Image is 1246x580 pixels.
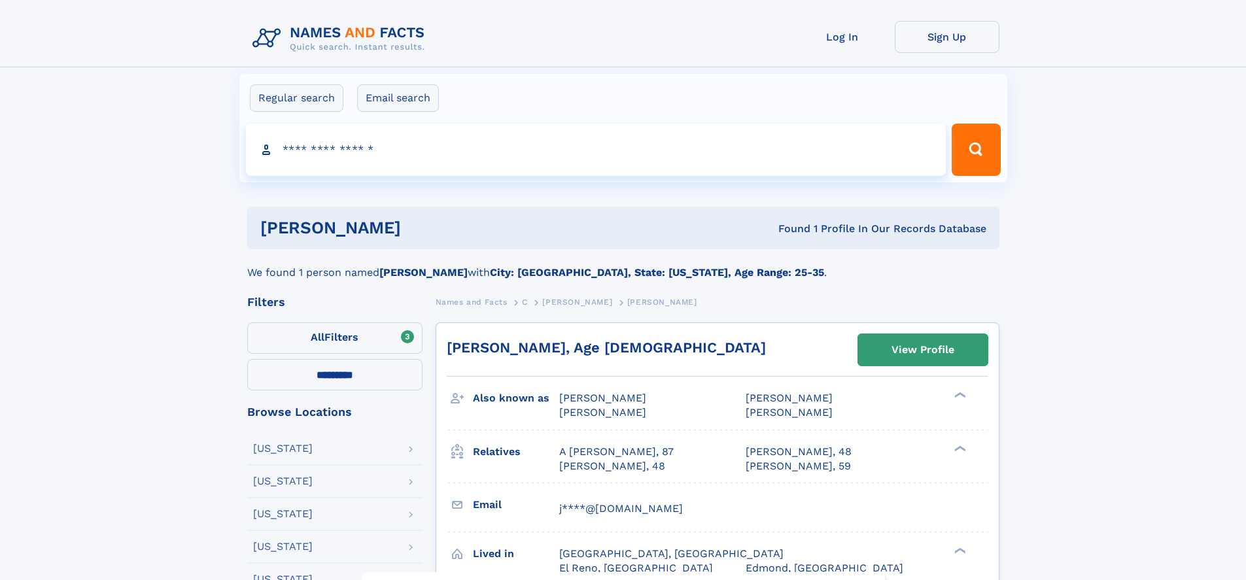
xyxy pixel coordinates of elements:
span: [PERSON_NAME] [746,406,833,418]
span: [PERSON_NAME] [627,298,697,307]
a: [PERSON_NAME] [542,294,612,310]
span: [PERSON_NAME] [746,392,833,404]
a: [PERSON_NAME], 48 [559,459,665,473]
span: [PERSON_NAME] [542,298,612,307]
span: C [522,298,528,307]
h3: Also known as [473,387,559,409]
a: Log In [790,21,895,53]
h3: Relatives [473,441,559,463]
div: [US_STATE] [253,509,313,519]
div: Filters [247,296,423,308]
b: City: [GEOGRAPHIC_DATA], State: [US_STATE], Age Range: 25-35 [490,266,824,279]
button: Search Button [952,124,1000,176]
span: El Reno, [GEOGRAPHIC_DATA] [559,562,713,574]
div: We found 1 person named with . [247,249,999,281]
div: [US_STATE] [253,476,313,486]
label: Regular search [250,84,343,112]
label: Email search [357,84,439,112]
span: [PERSON_NAME] [559,392,646,404]
label: Filters [247,322,423,354]
div: ❯ [951,391,967,400]
a: [PERSON_NAME], 59 [746,459,851,473]
img: Logo Names and Facts [247,21,436,56]
span: Edmond, [GEOGRAPHIC_DATA] [746,562,903,574]
div: ❯ [951,546,967,554]
a: Names and Facts [436,294,508,310]
a: Sign Up [895,21,999,53]
a: C [522,294,528,310]
div: View Profile [891,335,954,365]
span: [GEOGRAPHIC_DATA], [GEOGRAPHIC_DATA] [559,547,784,560]
input: search input [246,124,946,176]
div: [US_STATE] [253,443,313,454]
div: Browse Locations [247,406,423,418]
a: [PERSON_NAME], Age [DEMOGRAPHIC_DATA] [447,339,766,356]
a: View Profile [858,334,988,366]
span: All [311,331,324,343]
b: [PERSON_NAME] [379,266,468,279]
div: ❯ [951,444,967,452]
h3: Email [473,494,559,516]
div: Found 1 Profile In Our Records Database [589,222,986,236]
h1: [PERSON_NAME] [260,220,590,236]
a: A [PERSON_NAME], 87 [559,445,674,459]
a: [PERSON_NAME], 48 [746,445,852,459]
div: [US_STATE] [253,541,313,552]
span: [PERSON_NAME] [559,406,646,418]
h3: Lived in [473,543,559,565]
